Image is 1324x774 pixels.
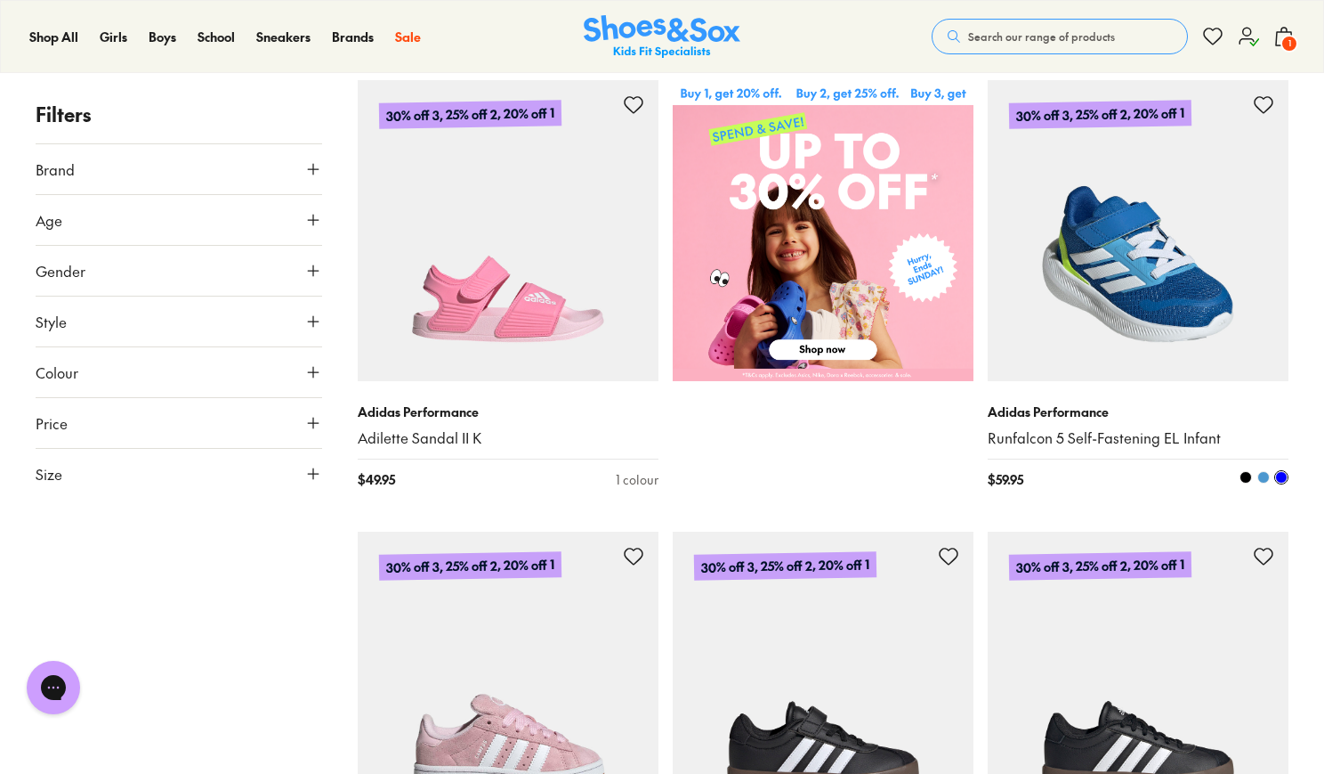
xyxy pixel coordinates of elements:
[256,28,311,45] span: Sneakers
[36,463,62,485] span: Size
[36,209,62,231] span: Age
[988,403,1288,421] p: Adidas Performance
[988,80,1288,381] a: 30% off 3, 25% off 2, 20% off 1
[332,28,374,45] span: Brands
[256,28,311,46] a: Sneakers
[584,15,740,59] img: SNS_Logo_Responsive.svg
[379,551,561,581] p: 30% off 3, 25% off 2, 20% off 1
[36,246,322,296] button: Gender
[18,655,89,721] iframe: Gorgias live chat messenger
[36,159,75,180] span: Brand
[1273,17,1295,56] button: 1
[358,80,658,381] a: 30% off 3, 25% off 2, 20% off 1
[29,28,78,45] span: Shop All
[36,297,322,346] button: Style
[149,28,176,46] a: Boys
[36,398,322,448] button: Price
[36,412,68,434] span: Price
[932,19,1188,54] button: Search our range of products
[198,28,235,46] a: School
[29,28,78,46] a: Shop All
[395,28,421,46] a: Sale
[36,260,85,281] span: Gender
[36,311,67,332] span: Style
[988,470,1023,489] span: $ 59.95
[584,15,740,59] a: Shoes & Sox
[332,28,374,46] a: Brands
[36,362,78,383] span: Colour
[616,470,658,489] div: 1 colour
[198,28,235,45] span: School
[358,403,658,421] p: Adidas Performance
[36,100,322,129] p: Filters
[673,80,973,381] img: SNS_WEBASSETS_CategoryWidget_2560x2560_d4358fa4-32b4-4c90-932d-b6c75ae0f3ec.png
[100,28,127,45] span: Girls
[36,347,322,397] button: Colour
[1008,97,1191,132] p: 30% off 3, 25% off 2, 20% off 1
[379,100,561,129] p: 30% off 3, 25% off 2, 20% off 1
[358,428,658,448] a: Adilette Sandal II K
[149,28,176,45] span: Boys
[358,470,395,489] span: $ 49.95
[395,28,421,45] span: Sale
[100,28,127,46] a: Girls
[36,195,322,245] button: Age
[1280,35,1298,53] span: 1
[36,144,322,194] button: Brand
[968,29,1115,45] span: Search our range of products
[988,428,1288,448] a: Runfalcon 5 Self-Fastening EL Infant
[694,551,876,581] p: 30% off 3, 25% off 2, 20% off 1
[36,449,322,499] button: Size
[1009,551,1191,581] p: 30% off 3, 25% off 2, 20% off 1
